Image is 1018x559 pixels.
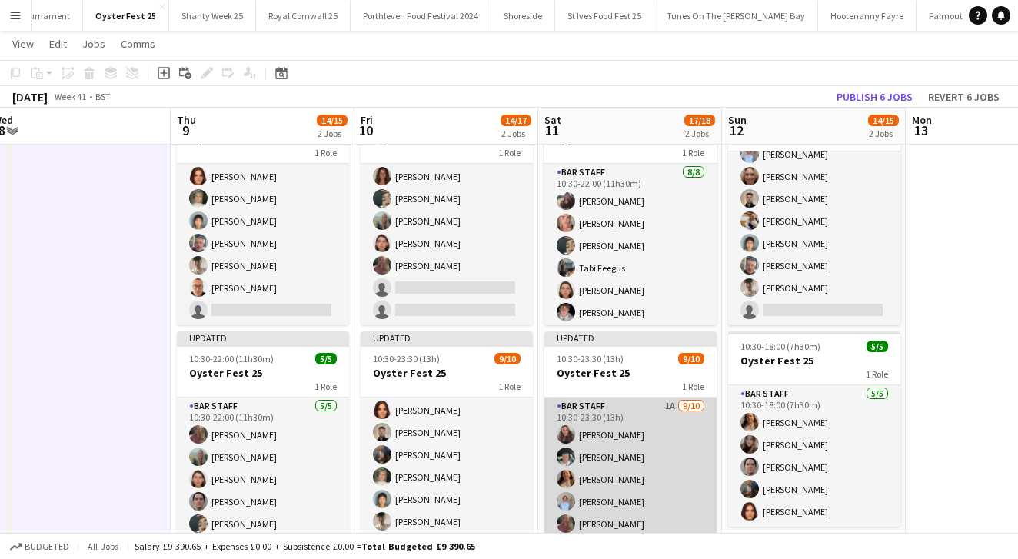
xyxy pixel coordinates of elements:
span: 17/18 [684,115,715,126]
app-job-card: 10:30-18:00 (7h30m)9/10Oyster Fest 251 Role[PERSON_NAME][PERSON_NAME][PERSON_NAME][PERSON_NAME][P... [728,98,900,325]
a: View [6,34,40,54]
span: View [12,37,34,51]
span: 1 Role [314,147,337,158]
button: Oyster Fest 25 [83,1,169,31]
div: 2 Jobs [318,128,347,139]
app-card-role: [PERSON_NAME][PERSON_NAME][PERSON_NAME][PERSON_NAME][PERSON_NAME][PERSON_NAME][PERSON_NAME][PERSO... [728,72,900,325]
app-card-role: Bar Staff6A5/710:30-22:00 (11h30m)[PERSON_NAME][PERSON_NAME][PERSON_NAME][PERSON_NAME][PERSON_NAME] [361,139,533,325]
app-card-role: Bar Staff5/510:30-22:00 (11h30m)[PERSON_NAME][PERSON_NAME][PERSON_NAME][PERSON_NAME][PERSON_NAME] [177,398,349,539]
app-card-role: [PERSON_NAME][PERSON_NAME][PERSON_NAME][PERSON_NAME][PERSON_NAME][PERSON_NAME][PERSON_NAME][PERSO... [177,72,349,325]
button: Royal Cornwall 25 [256,1,351,31]
div: Updated [361,331,533,344]
button: Tunes On The [PERSON_NAME] Bay [654,1,818,31]
button: St Ives Food Fest 25 [555,1,654,31]
button: Revert 6 jobs [922,87,1006,107]
span: Edit [49,37,67,51]
span: 14/15 [868,115,899,126]
app-job-card: 10:30-18:00 (7h30m)5/5Oyster Fest 251 RoleBar Staff5/510:30-18:00 (7h30m)[PERSON_NAME][PERSON_NAM... [728,331,900,527]
span: 10:30-23:30 (13h) [557,353,624,364]
span: 10:30-18:00 (7h30m) [740,341,820,352]
div: Updated [177,331,349,344]
app-job-card: Updated10:30-23:30 (13h)9/10Oyster Fest 251 RoleBar Staff1A9/1010:30-23:30 (13h)[PERSON_NAME][PER... [544,331,717,559]
span: All jobs [85,541,121,552]
button: Shoreside [491,1,555,31]
span: 10:30-23:30 (13h) [373,353,440,364]
span: Sun [728,113,747,127]
span: Mon [912,113,932,127]
span: 13 [910,121,932,139]
div: 2 Jobs [501,128,531,139]
button: Porthleven Food Festival 2024 [351,1,491,31]
a: Edit [43,34,73,54]
span: Week 41 [51,91,89,102]
button: Budgeted [8,538,72,555]
span: 1 Role [498,147,521,158]
h3: Oyster Fest 25 [544,366,717,380]
span: 12 [726,121,747,139]
app-card-role: Bar Staff8/810:30-22:00 (11h30m)[PERSON_NAME][PERSON_NAME][PERSON_NAME]Tabi Feegus[PERSON_NAME][P... [544,164,717,372]
h3: Oyster Fest 25 [361,366,533,380]
a: Comms [115,34,161,54]
span: Fri [361,113,373,127]
button: Falmouth Week 25 [917,1,1014,31]
app-job-card: Updated10:30-22:00 (11h30m)5/7Oyster Fest 251 RoleBar Staff6A5/710:30-22:00 (11h30m)[PERSON_NAME]... [361,98,533,325]
span: Sat [544,113,561,127]
button: Hootenanny Fayre [818,1,917,31]
span: Total Budgeted £9 390.65 [361,541,475,552]
span: 5/5 [315,353,337,364]
span: 1 Role [498,381,521,392]
div: 2 Jobs [685,128,714,139]
span: Jobs [82,37,105,51]
a: Jobs [76,34,111,54]
app-card-role: Bar Staff5/510:30-18:00 (7h30m)[PERSON_NAME][PERSON_NAME][PERSON_NAME][PERSON_NAME][PERSON_NAME] [728,385,900,527]
span: 11 [542,121,561,139]
div: Updated [544,331,717,344]
h3: Oyster Fest 25 [177,366,349,380]
span: Thu [177,113,196,127]
app-job-card: Updated10:30-22:00 (11h30m)5/5Oyster Fest 251 RoleBar Staff5/510:30-22:00 (11h30m)[PERSON_NAME][P... [177,331,349,539]
span: 9 [175,121,196,139]
span: 1 Role [866,368,888,380]
app-job-card: Updated10:30-22:00 (11h30m)8/8Oyster Fest 251 RoleBar Staff8/810:30-22:00 (11h30m)[PERSON_NAME][P... [544,98,717,325]
span: 1 Role [682,381,704,392]
span: 14/17 [501,115,531,126]
app-card-role: [PERSON_NAME][PERSON_NAME][PERSON_NAME][PERSON_NAME][PERSON_NAME][PERSON_NAME][PERSON_NAME][PERSO... [361,306,533,559]
span: 14/15 [317,115,348,126]
div: [DATE] [12,89,48,105]
div: BST [95,91,111,102]
span: 1 Role [682,147,704,158]
app-job-card: Updated10:30-23:30 (13h)9/10Oyster Fest 251 Role[PERSON_NAME][PERSON_NAME][PERSON_NAME][PERSON_NA... [177,98,349,325]
h3: Oyster Fest 25 [728,354,900,368]
span: 10:30-22:00 (11h30m) [189,353,274,364]
button: Publish 6 jobs [830,87,919,107]
span: 9/10 [678,353,704,364]
button: Shanty Week 25 [169,1,256,31]
div: Salary £9 390.65 + Expenses £0.00 + Subsistence £0.00 = [135,541,475,552]
span: 1 Role [314,381,337,392]
span: Budgeted [25,541,69,552]
span: Comms [121,37,155,51]
app-job-card: Updated10:30-23:30 (13h)9/10Oyster Fest 251 Role[PERSON_NAME][PERSON_NAME][PERSON_NAME][PERSON_NA... [361,331,533,559]
div: 2 Jobs [869,128,898,139]
span: 10 [358,121,373,139]
span: 5/5 [867,341,888,352]
span: 9/10 [494,353,521,364]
